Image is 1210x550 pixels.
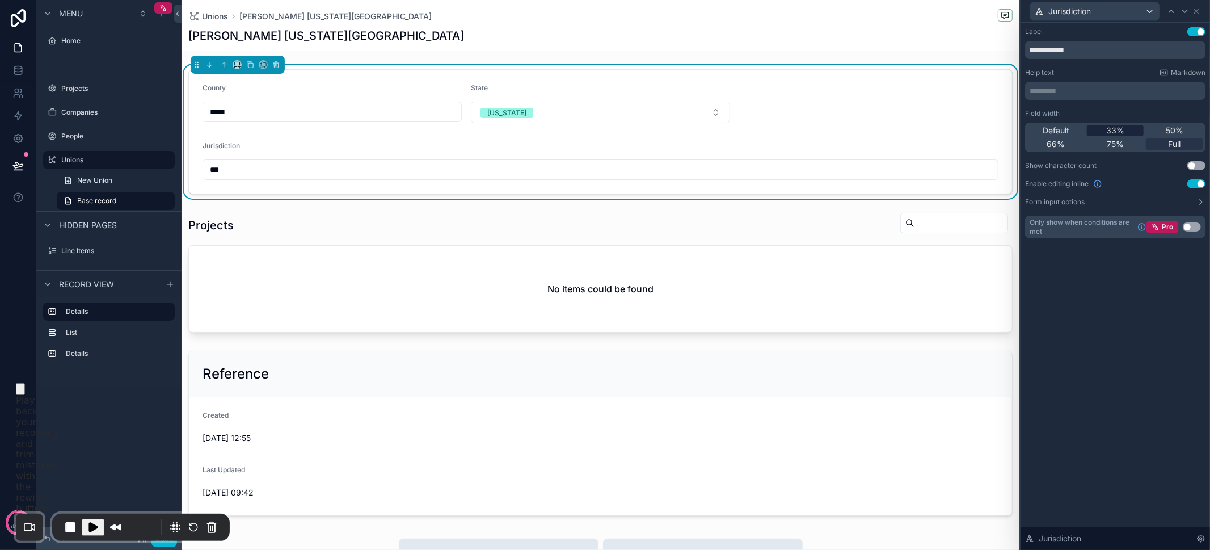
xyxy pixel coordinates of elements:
span: 50% [1166,125,1183,136]
div: scrollable content [36,297,182,374]
a: Unions [188,11,228,22]
a: Home [43,32,175,50]
div: Show character count [1025,161,1097,170]
label: Field width [1025,109,1060,118]
p: days [11,518,25,534]
span: Menu [59,8,83,19]
a: New Union [57,171,175,190]
label: Companies [61,108,172,117]
span: Markdown [1171,68,1205,77]
label: Details [66,307,166,316]
span: County [203,83,226,92]
span: New Union [77,176,112,185]
h1: [PERSON_NAME] [US_STATE][GEOGRAPHIC_DATA] [188,28,464,44]
button: Jurisdiction [1030,2,1160,21]
label: Form input options [1025,198,1085,207]
span: Jurisdiction [1039,533,1081,544]
label: Help text [1025,68,1054,77]
span: 66% [1047,138,1065,150]
span: Enable editing inline [1025,179,1089,188]
span: Hidden pages [59,220,117,231]
label: Projects [61,84,172,93]
span: Jurisdiction [1048,6,1091,17]
span: Jurisdiction [203,141,240,150]
span: Full [1169,138,1181,150]
a: People [43,127,175,145]
span: State [471,83,488,92]
div: Label [1025,27,1043,36]
a: Base record [57,192,175,210]
a: Projects [43,79,175,98]
a: Companies [43,103,175,121]
span: Unions [202,11,228,22]
label: Home [61,36,172,45]
a: Markdown [1160,68,1205,77]
div: scrollable content [1025,82,1205,100]
label: Unions [61,156,168,165]
button: Form input options [1025,198,1205,207]
span: 75% [1107,138,1124,150]
span: Base record [77,196,116,205]
span: Default [1043,125,1069,136]
span: 33% [1106,125,1124,136]
a: Line Items [43,242,175,260]
a: [PERSON_NAME] [US_STATE][GEOGRAPHIC_DATA] [239,11,432,22]
span: Record view [59,279,114,290]
button: Select Button [471,102,730,123]
div: [US_STATE] [487,108,526,118]
label: Line Items [61,246,172,255]
a: Unions [43,151,175,169]
label: Details [66,349,170,358]
span: Pro [1162,222,1173,232]
p: 9 [15,514,20,525]
span: Only show when conditions are met [1030,218,1133,236]
label: People [61,132,172,141]
label: List [66,328,170,337]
